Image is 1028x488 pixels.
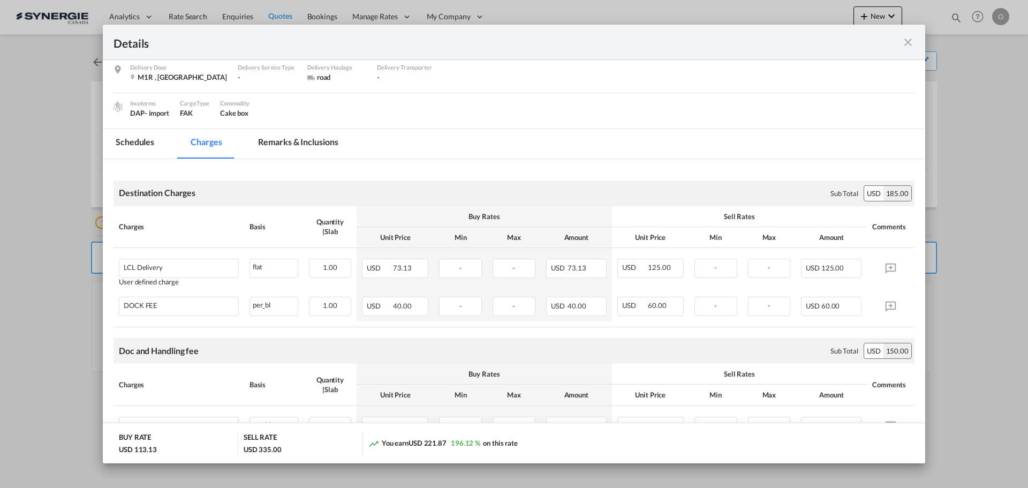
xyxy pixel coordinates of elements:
md-tab-item: Charges [178,129,235,159]
span: 1.00 [323,301,337,310]
div: road [307,72,366,82]
md-tab-item: Schedules [103,129,167,159]
div: - [377,72,436,82]
md-dialog: Port of Loading ... [103,25,925,464]
span: - [512,422,515,430]
span: 55.00 [648,421,667,430]
div: E-manifest [124,422,157,430]
div: Basis [250,380,298,389]
span: 73.13 [393,264,412,272]
div: Delivery Haulage [307,63,366,72]
div: per_bl [250,297,298,311]
div: Sub Total [830,346,858,356]
div: Charges [119,222,239,231]
div: DAP [130,108,169,118]
span: 60.00 [648,301,667,310]
span: 196.12 % [451,439,480,447]
th: Unit Price [357,227,434,248]
img: cargo.png [112,101,124,112]
div: per_bl [250,417,298,431]
th: Unit Price [612,227,689,248]
div: Doc and Handling fee [119,345,199,357]
div: flat [250,259,298,273]
th: Amount [796,385,867,406]
span: - [768,263,770,272]
span: - [393,422,396,430]
span: - [714,263,717,272]
span: USD [551,422,566,430]
span: 40.00 [568,302,586,310]
div: Delivery Transporter [377,63,436,72]
p: Applicable if Synergie is responsible to submit Per E-manifest and per HBL Frob ACI filing: 50$ u... [11,29,789,73]
div: DOCK FEE [124,302,157,310]
div: Details [114,35,834,49]
th: Max [487,227,541,248]
span: - [714,301,717,310]
body: Editor, editor6 [11,11,789,33]
strong: E Manifest (ACI): [11,12,66,20]
span: - [459,422,462,430]
span: Cake box [220,109,248,117]
div: Destination Charges [119,187,195,199]
span: 125.00 [821,264,844,272]
div: SELL RATE [244,432,277,445]
th: Amount [541,227,612,248]
th: Comments [867,206,914,248]
div: - import [145,108,169,118]
div: Commodity [220,99,250,108]
div: You earn on this rate [368,438,518,449]
span: - [459,302,462,310]
th: Unit Price [357,385,434,406]
span: 0.00 [568,422,582,430]
th: Amount [541,385,612,406]
md-icon: icon-trending-up [368,438,379,449]
span: 73.13 [568,264,586,272]
div: 185.00 [883,186,911,201]
strong: ----------------------------------------------------------------------- [11,81,175,89]
div: Delivery Service Type [238,63,297,72]
span: USD [367,302,391,310]
span: - [512,264,515,272]
span: USD [622,263,647,272]
div: BUY RATE [119,432,151,445]
div: Sell Rates [617,369,861,379]
div: Buy Rates [362,369,606,379]
div: FAK [180,108,209,118]
span: - [512,302,515,310]
div: Charges [119,380,239,389]
th: Min [689,227,743,248]
th: Amount [796,227,867,248]
div: Delivery Door [130,63,227,72]
span: - [768,421,770,430]
div: Cargo Type [180,99,209,108]
span: USD [551,264,566,272]
th: Comments [867,364,914,406]
div: Buy Rates [362,212,606,221]
span: - [714,421,717,430]
span: 1.00 [323,421,337,430]
div: Quantity | Slab [309,217,352,236]
div: M1R , Canada [130,72,227,82]
div: Sell Rates [617,212,861,221]
md-tab-item: Remarks & Inclusions [245,129,351,159]
span: USD [622,421,647,430]
span: USD 221.87 [409,439,447,447]
span: 40.00 [393,302,412,310]
th: Max [743,385,796,406]
th: Unit Price [612,385,689,406]
span: USD [367,422,391,430]
div: Basis [250,222,298,231]
md-pagination-wrapper: Use the left and right arrow keys to navigate between tabs [103,129,361,159]
span: - [459,264,462,272]
strong: Automated Manifest System (AMS) - FOR US IMPORT ONLY [11,100,210,108]
span: USD [551,302,566,310]
div: 150.00 [883,343,911,358]
div: Sub Total [830,189,858,198]
div: - [238,72,297,82]
th: Min [434,385,487,406]
span: 55.00 [821,422,840,430]
div: USD [864,186,883,201]
div: Quantity | Slab [309,375,352,394]
div: Incoterms [130,99,169,108]
span: USD [622,301,647,310]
